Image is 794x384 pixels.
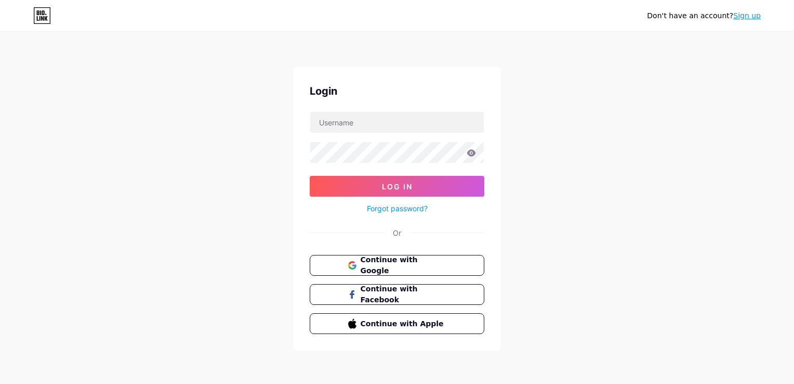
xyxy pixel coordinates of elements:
[310,112,484,133] input: Username
[310,255,484,276] button: Continue with Google
[393,227,401,238] div: Or
[310,83,484,99] div: Login
[361,254,446,276] span: Continue with Google
[361,318,446,329] span: Continue with Apple
[367,203,428,214] a: Forgot password?
[361,284,446,305] span: Continue with Facebook
[733,11,761,20] a: Sign up
[310,284,484,305] button: Continue with Facebook
[310,176,484,197] button: Log In
[382,182,413,191] span: Log In
[310,313,484,334] button: Continue with Apple
[647,10,761,21] div: Don't have an account?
